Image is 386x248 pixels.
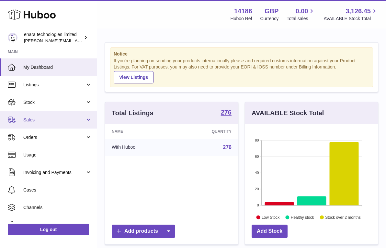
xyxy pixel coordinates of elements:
[23,222,92,228] span: Settings
[252,225,288,238] a: Add Stock
[324,16,378,22] span: AVAILABLE Stock Total
[112,109,153,118] h3: Total Listings
[234,7,252,16] strong: 14186
[287,7,315,22] a: 0.00 Total sales
[255,187,259,191] text: 20
[231,16,252,22] div: Huboo Ref
[105,139,175,156] td: With Huboo
[324,7,378,22] a: 3,126.45 AVAILABLE Stock Total
[255,171,259,175] text: 40
[325,215,360,219] text: Stock over 2 months
[23,134,85,141] span: Orders
[23,205,92,211] span: Channels
[23,99,85,105] span: Stock
[23,117,85,123] span: Sales
[114,51,369,57] strong: Notice
[221,109,232,116] strong: 276
[23,64,92,70] span: My Dashboard
[8,224,89,235] a: Log out
[221,109,232,117] a: 276
[262,215,280,219] text: Low Stock
[257,203,259,207] text: 0
[175,124,238,139] th: Quantity
[346,7,371,16] span: 3,126.45
[23,169,85,176] span: Invoicing and Payments
[23,152,92,158] span: Usage
[252,109,324,118] h3: AVAILABLE Stock Total
[296,7,308,16] span: 0.00
[24,31,82,44] div: enara technologies limited
[260,16,279,22] div: Currency
[23,187,92,193] span: Cases
[291,215,314,219] text: Healthy stock
[24,38,130,43] span: [PERSON_NAME][EMAIL_ADDRESS][DOMAIN_NAME]
[287,16,315,22] span: Total sales
[23,82,85,88] span: Listings
[114,71,153,83] a: View Listings
[255,138,259,142] text: 80
[112,225,175,238] a: Add products
[8,33,17,43] img: Dee@enara.co
[105,124,175,139] th: Name
[114,58,369,83] div: If you're planning on sending your products internationally please add required customs informati...
[255,155,259,158] text: 60
[223,144,232,150] a: 276
[265,7,278,16] strong: GBP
